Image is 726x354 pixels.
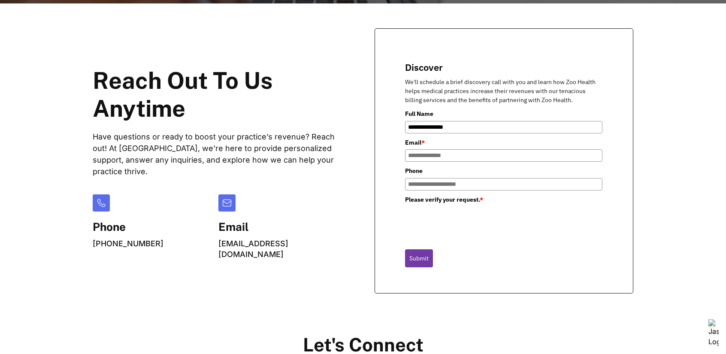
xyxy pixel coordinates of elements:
[93,220,163,233] h5: Phone
[405,109,602,118] label: Full Name
[405,61,602,73] title: Discover
[405,78,602,105] p: We'll schedule a brief discovery call with you and learn how Zoo Health helps medical practices i...
[405,195,602,204] label: Please verify your request.
[405,206,535,240] iframe: reCAPTCHA
[218,220,337,233] h5: Email
[93,131,338,177] p: Have questions or ready to boost your practice’s revenue? Reach out! At [GEOGRAPHIC_DATA], we’re ...
[218,239,288,259] a: [EMAIL_ADDRESS][DOMAIN_NAME]
[405,166,602,175] label: Phone
[93,239,163,248] a: [PHONE_NUMBER]
[405,138,602,147] label: Email
[405,249,433,267] button: Submit
[93,67,338,123] h2: Reach Out To Us Anytime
